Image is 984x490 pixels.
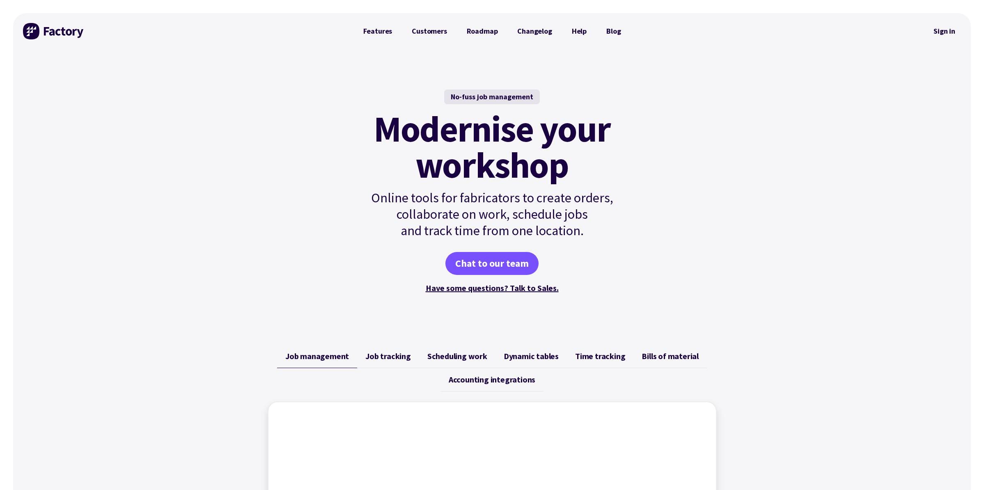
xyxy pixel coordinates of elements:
a: Customers [402,23,456,39]
nav: Secondary Navigation [928,22,961,41]
mark: Modernise your workshop [374,111,610,183]
a: Changelog [507,23,562,39]
span: Bills of material [642,351,699,361]
img: Factory [23,23,85,39]
p: Online tools for fabricators to create orders, collaborate on work, schedule jobs and track time ... [353,190,631,239]
a: Have some questions? Talk to Sales. [426,283,559,293]
span: Time tracking [575,351,625,361]
a: Help [562,23,596,39]
a: Blog [596,23,631,39]
div: No-fuss job management [444,89,540,104]
span: Job tracking [365,351,411,361]
span: Accounting integrations [449,375,535,385]
nav: Primary Navigation [353,23,631,39]
a: Chat to our team [445,252,539,275]
a: Sign in [928,22,961,41]
a: Roadmap [457,23,508,39]
span: Dynamic tables [504,351,559,361]
span: Scheduling work [427,351,487,361]
a: Features [353,23,402,39]
span: Job management [285,351,349,361]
